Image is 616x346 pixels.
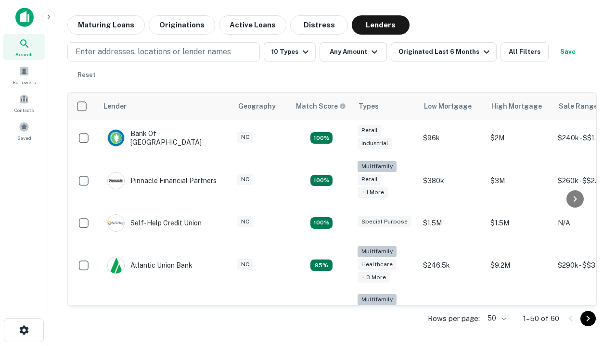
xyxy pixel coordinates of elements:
div: Multifamily [358,246,397,257]
td: $1.5M [486,205,553,241]
div: Special Purpose [358,216,411,227]
button: Active Loans [219,15,286,35]
span: Search [15,50,33,58]
td: $1.5M [418,205,486,241]
div: Multifamily [358,161,397,172]
div: Industrial [358,138,392,149]
td: $96k [418,120,486,156]
div: Low Mortgage [424,100,472,112]
div: Healthcare [358,259,397,270]
button: Any Amount [320,42,387,62]
th: Types [353,93,418,120]
button: Save your search to get updates of matches that match your search criteria. [552,42,583,62]
button: Lenders [352,15,410,35]
div: Types [359,100,379,112]
div: Pinnacle Financial Partners [107,172,217,189]
div: Geography [238,100,276,112]
img: picture [108,215,124,231]
td: $246k [418,289,486,338]
div: 50 [484,311,508,325]
td: $380k [418,156,486,205]
div: Matching Properties: 11, hasApolloMatch: undefined [310,217,333,229]
p: 1–50 of 60 [523,313,559,324]
th: High Mortgage [486,93,553,120]
button: 10 Types [264,42,316,62]
button: Distress [290,15,348,35]
td: $3.2M [486,289,553,338]
th: Low Mortgage [418,93,486,120]
button: Go to next page [580,311,596,326]
div: High Mortgage [491,100,542,112]
button: Reset [71,65,102,85]
td: $3M [486,156,553,205]
img: capitalize-icon.png [15,8,34,27]
div: Atlantic Union Bank [107,257,192,274]
div: Matching Properties: 9, hasApolloMatch: undefined [310,259,333,271]
a: Contacts [3,90,45,116]
div: Originated Last 6 Months [398,46,492,58]
div: Capitalize uses an advanced AI algorithm to match your search with the best lender. The match sco... [296,101,346,111]
td: $2M [486,120,553,156]
div: Matching Properties: 15, hasApolloMatch: undefined [310,132,333,144]
div: Lender [103,100,127,112]
div: Sale Range [559,100,598,112]
a: Borrowers [3,62,45,88]
button: Enter addresses, locations or lender names [67,42,260,62]
iframe: Chat Widget [568,238,616,284]
div: Retail [358,125,382,136]
button: Maturing Loans [67,15,145,35]
span: Borrowers [13,78,36,86]
span: Saved [17,134,31,142]
span: Contacts [14,106,34,114]
div: Self-help Credit Union [107,214,202,232]
div: + 3 more [358,272,390,283]
td: $246.5k [418,241,486,290]
img: picture [108,257,124,273]
div: Retail [358,174,382,185]
div: Bank Of [GEOGRAPHIC_DATA] [107,129,223,147]
div: + 1 more [358,187,388,198]
div: NC [237,259,253,270]
img: picture [108,173,124,189]
td: $9.2M [486,241,553,290]
th: Geography [232,93,290,120]
div: The Fidelity Bank [107,305,185,322]
a: Saved [3,118,45,144]
div: NC [237,174,253,185]
p: Enter addresses, locations or lender names [76,46,231,58]
p: Rows per page: [428,313,480,324]
a: Search [3,34,45,60]
button: Originations [149,15,215,35]
button: Originated Last 6 Months [391,42,497,62]
th: Lender [98,93,232,120]
img: picture [108,130,124,146]
div: NC [237,216,253,227]
h6: Match Score [296,101,344,111]
th: Capitalize uses an advanced AI algorithm to match your search with the best lender. The match sco... [290,93,353,120]
div: Matching Properties: 17, hasApolloMatch: undefined [310,175,333,186]
div: NC [237,132,253,143]
button: All Filters [500,42,549,62]
div: Multifamily [358,294,397,305]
